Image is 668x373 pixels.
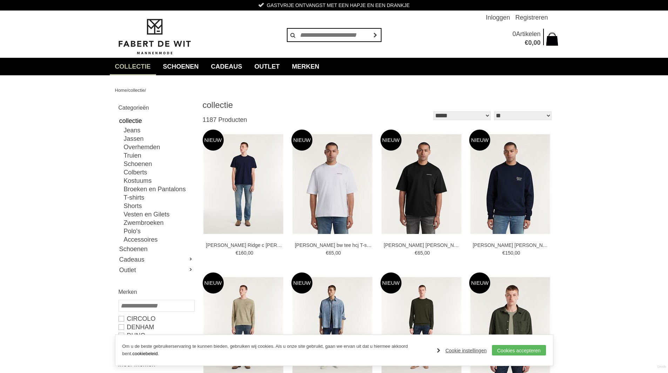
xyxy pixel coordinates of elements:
[424,250,430,256] span: 00
[512,30,516,37] span: 0
[247,250,248,256] span: ,
[119,265,194,275] a: Outlet
[158,58,204,75] a: Schoenen
[203,116,247,123] span: 1187 Producten
[124,235,194,244] a: Accessoires
[238,250,246,256] span: 160
[203,100,378,110] h1: collectie
[122,343,430,358] p: Om u de beste gebruikerservaring te kunnen bieden, gebruiken wij cookies. Als u onze site gebruik...
[119,244,194,254] a: Schoenen
[287,58,325,75] a: Merken
[119,254,194,265] a: Cadeaus
[470,134,550,234] img: DENHAM Denham arch sweat cps Truien
[203,134,283,234] img: DENHAM Ridge c hadden Jeans
[505,250,513,256] span: 150
[532,39,533,46] span: ,
[248,250,254,256] span: 00
[145,88,146,93] span: /
[382,134,461,234] img: DENHAM Yin yang bw tee hcj T-shirts
[124,210,194,219] a: Vesten en Gilets
[492,345,546,355] a: Cookies accepteren
[115,18,194,56] img: Fabert de Wit
[249,58,285,75] a: Outlet
[515,11,548,25] a: Registreren
[124,160,194,168] a: Schoenen
[119,288,194,296] h2: Merken
[119,323,194,331] a: DENHAM
[124,168,194,177] a: Colberts
[119,116,194,126] a: collectie
[415,250,418,256] span: €
[124,151,194,160] a: Truien
[528,39,532,46] span: 0
[515,250,520,256] span: 00
[473,242,550,248] a: [PERSON_NAME] [PERSON_NAME] arch sweat cps Truien
[206,242,283,248] a: [PERSON_NAME] Ridge c [PERSON_NAME] [PERSON_NAME]
[533,39,540,46] span: 00
[128,88,145,93] a: collectie
[295,242,372,248] a: [PERSON_NAME] bw tee hcj T-shirts
[119,103,194,112] h2: Categorieën
[124,126,194,134] a: Jeans
[329,250,334,256] span: 65
[486,11,510,25] a: Inloggen
[119,315,194,323] a: Circolo
[292,134,372,234] img: DENHAM Yinyang bw tee hcj T-shirts
[513,250,515,256] span: ,
[124,134,194,143] a: Jassen
[502,250,505,256] span: €
[384,242,461,248] a: [PERSON_NAME] [PERSON_NAME] tee hcj T-shirts
[119,331,194,340] a: Duno
[124,177,194,185] a: Kostuums
[334,250,336,256] span: ,
[124,219,194,227] a: Zwembroeken
[326,250,329,256] span: €
[437,345,487,356] a: Cookie instellingen
[516,30,540,37] span: Artikelen
[206,58,248,75] a: Cadeaus
[124,202,194,210] a: Shorts
[418,250,423,256] span: 65
[657,362,666,371] a: Divide
[124,193,194,202] a: T-shirts
[124,143,194,151] a: Overhemden
[124,227,194,235] a: Polo's
[115,88,127,93] a: Home
[110,58,156,75] a: collectie
[132,351,157,356] a: cookiebeleid
[423,250,424,256] span: ,
[127,88,128,93] span: /
[525,39,528,46] span: €
[124,185,194,193] a: Broeken en Pantalons
[335,250,341,256] span: 00
[236,250,238,256] span: €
